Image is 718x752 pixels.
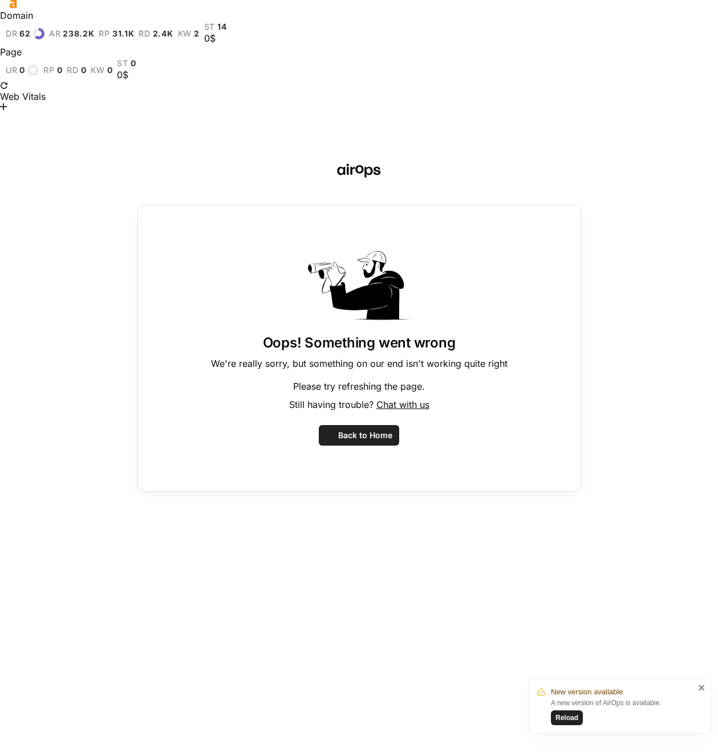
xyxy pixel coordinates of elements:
p: Please try refreshing the page. [293,379,425,393]
a: kw2 [178,29,200,38]
span: 2 [194,29,200,38]
span: rd [67,66,78,75]
div: 0$ [204,31,227,45]
span: Chat with us [376,399,429,410]
a: rd2.4K [139,29,173,38]
span: 31.1K [112,29,135,38]
span: ar [49,29,60,38]
span: New version available [551,686,623,698]
button: Reload [551,710,583,725]
a: kw0 [91,66,112,75]
a: st0 [117,59,136,68]
span: st [204,22,215,31]
span: 0 [57,66,63,75]
span: 238.2K [63,29,94,38]
p: We're really sorry, but something on our end isn't working quite right [211,357,508,370]
span: ur [6,66,17,75]
a: rp31.1K [99,29,134,38]
a: st14 [204,22,227,31]
span: 0 [107,66,113,75]
span: 0 [19,66,25,75]
button: Back to Home [319,425,399,446]
span: rd [139,29,150,38]
span: st [117,59,128,68]
a: rd0 [67,66,86,75]
div: 0$ [117,68,136,82]
div: A new version of AirOps is available. [551,698,695,725]
span: Reload [555,713,578,723]
span: Back to Home [338,430,392,441]
a: ur0 [6,64,39,76]
span: kw [178,29,192,38]
span: 0 [81,66,87,75]
span: rp [99,29,109,38]
h1: Oops! Something went wrong [263,334,456,352]
a: ar238.2K [49,29,95,38]
span: 62 [19,29,30,38]
a: rp0 [43,66,62,75]
span: rp [43,66,54,75]
span: 2.4K [153,29,173,38]
span: dr [6,29,17,38]
span: 14 [217,22,226,31]
span: 0 [131,59,136,68]
p: Still having trouble? [289,398,429,411]
button: close [698,683,706,692]
a: dr62 [6,28,44,39]
span: kw [91,66,104,75]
